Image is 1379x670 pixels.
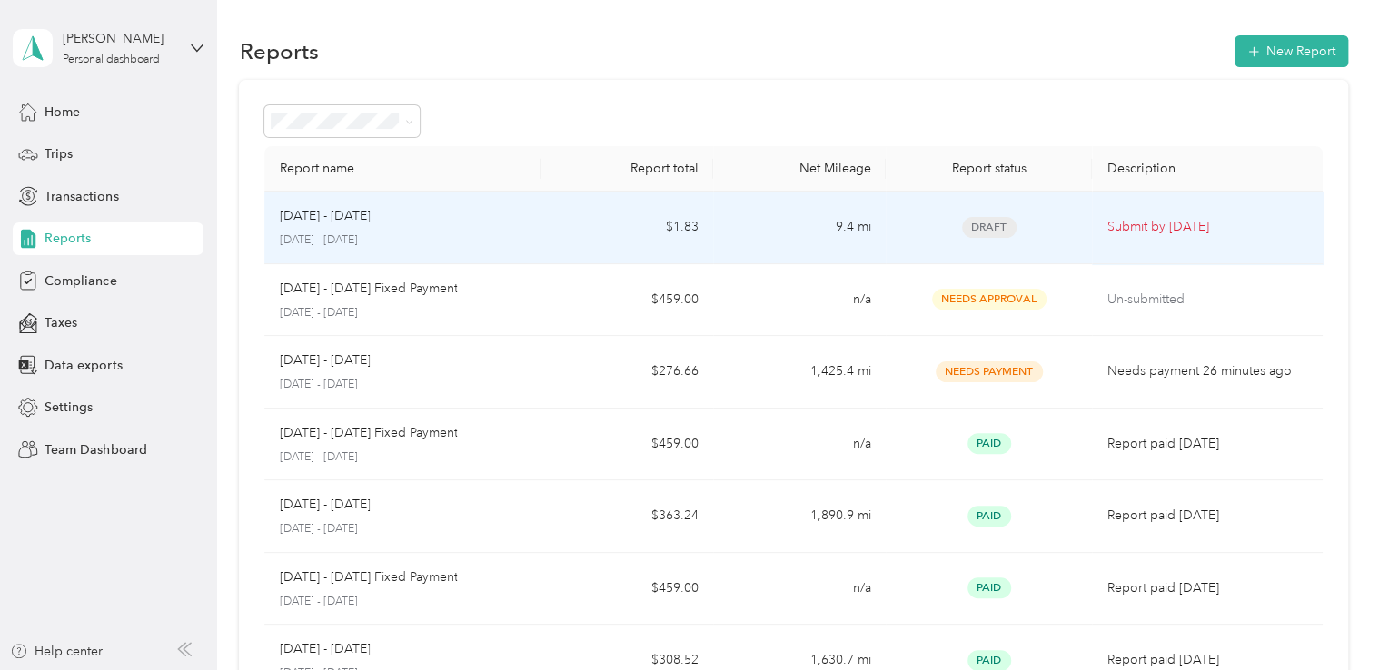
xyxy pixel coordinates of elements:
td: $276.66 [541,336,713,409]
p: Needs payment 26 minutes ago [1106,361,1307,381]
span: Team Dashboard [45,440,146,459]
p: [DATE] - [DATE] [279,639,370,659]
p: Submit by [DATE] [1106,217,1307,237]
th: Report total [541,146,713,192]
td: $363.24 [541,480,713,553]
span: Taxes [45,313,77,332]
div: [PERSON_NAME] [63,29,176,48]
span: Home [45,103,80,122]
p: [DATE] - [DATE] [279,206,370,226]
span: Paid [967,577,1011,598]
td: n/a [713,264,886,337]
p: [DATE] - [DATE] Fixed Payment [279,279,457,299]
div: Report status [900,161,1078,176]
button: New Report [1235,35,1348,67]
p: Report paid [DATE] [1106,578,1307,598]
span: Reports [45,229,91,248]
td: n/a [713,409,886,481]
td: 1,890.9 mi [713,480,886,553]
th: Description [1092,146,1322,192]
p: [DATE] - [DATE] [279,305,526,321]
p: Un-submitted [1106,290,1307,310]
p: [DATE] - [DATE] Fixed Payment [279,567,457,587]
span: Needs Approval [932,289,1047,310]
td: n/a [713,553,886,626]
div: Personal dashboard [63,54,160,65]
p: Report paid [DATE] [1106,650,1307,670]
p: [DATE] - [DATE] [279,377,526,393]
p: [DATE] - [DATE] [279,495,370,515]
td: 9.4 mi [713,192,886,264]
span: Compliance [45,271,116,291]
p: [DATE] - [DATE] [279,449,526,466]
td: 1,425.4 mi [713,336,886,409]
p: [DATE] - [DATE] [279,594,526,610]
td: $459.00 [541,264,713,337]
span: Needs Payment [936,361,1043,382]
iframe: Everlance-gr Chat Button Frame [1277,568,1379,670]
p: [DATE] - [DATE] [279,521,526,537]
p: Report paid [DATE] [1106,434,1307,454]
span: Paid [967,506,1011,527]
span: Settings [45,398,93,417]
p: Report paid [DATE] [1106,506,1307,526]
p: [DATE] - [DATE] [279,350,370,370]
td: $459.00 [541,409,713,481]
span: Data exports [45,356,122,375]
span: Draft [962,217,1017,238]
p: [DATE] - [DATE] Fixed Payment [279,423,457,443]
span: Transactions [45,187,118,206]
th: Net Mileage [713,146,886,192]
span: Trips [45,144,73,163]
h1: Reports [239,42,318,61]
td: $459.00 [541,553,713,626]
span: Paid [967,433,1011,454]
td: $1.83 [541,192,713,264]
button: Help center [10,642,103,661]
p: [DATE] - [DATE] [279,232,526,249]
th: Report name [264,146,541,192]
